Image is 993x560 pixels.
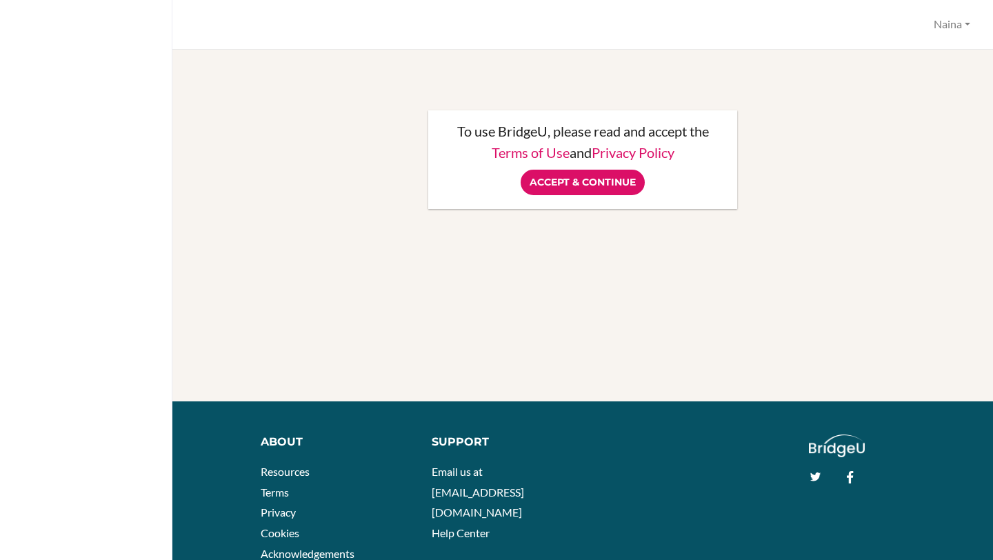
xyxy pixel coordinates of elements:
a: Terms of Use [492,144,570,161]
a: Help Center [432,526,490,539]
a: Email us at [EMAIL_ADDRESS][DOMAIN_NAME] [432,465,524,519]
a: Cookies [261,526,299,539]
a: Privacy [261,506,296,519]
a: Terms [261,486,289,499]
img: logo_white@2x-f4f0deed5e89b7ecb1c2cc34c3e3d731f90f0f143d5ea2071677605dd97b5244.png [809,434,865,457]
div: Support [432,434,572,450]
p: To use BridgeU, please read and accept the [442,124,723,138]
a: Resources [261,465,310,478]
a: Acknowledgements [261,547,354,560]
p: and [442,146,723,159]
a: Privacy Policy [592,144,674,161]
button: Naina [927,12,976,37]
div: About [261,434,412,450]
input: Accept & Continue [521,170,645,195]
